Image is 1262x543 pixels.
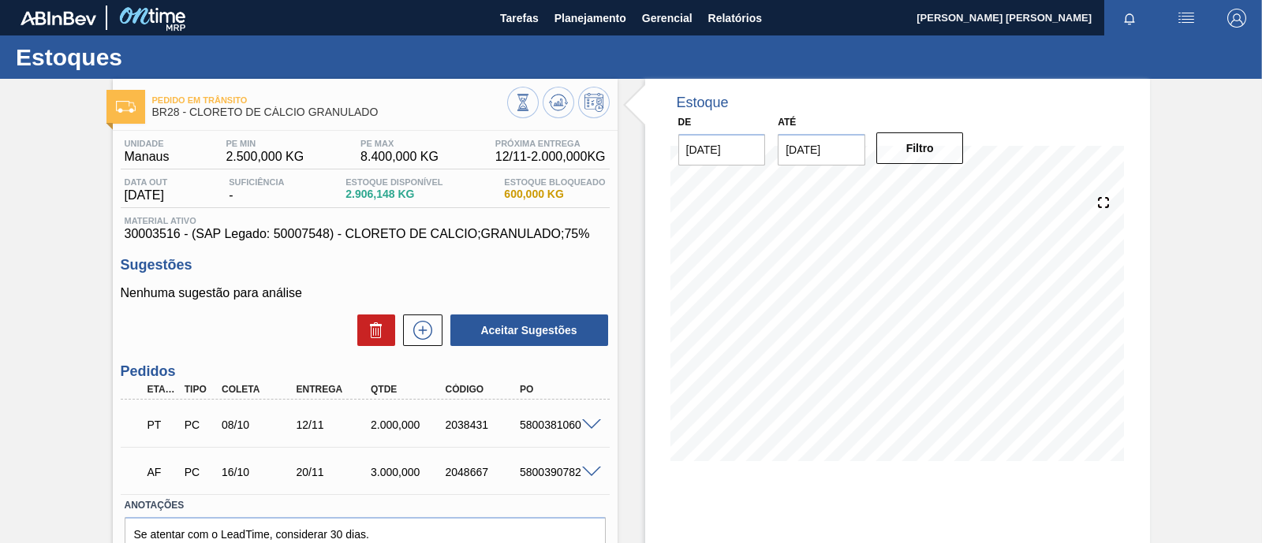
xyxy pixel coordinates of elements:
[181,418,218,431] div: Pedido de Compra
[226,150,304,164] span: 2.500,000 KG
[229,177,284,187] span: Suficiência
[442,466,524,478] div: 2048667
[293,466,375,478] div: 20/11/2025
[677,95,729,111] div: Estoque
[121,363,610,380] h3: Pedidos
[642,9,693,28] span: Gerencial
[181,466,218,478] div: Pedido de Compra
[367,418,449,431] div: 2.000,000
[495,150,606,164] span: 12/11 - 2.000,000 KG
[147,466,177,478] p: AF
[678,117,692,128] label: De
[121,257,610,273] h3: Sugestões
[225,177,288,203] div: -
[125,227,606,241] span: 30003516 - (SAP Legado: 50007548) - CLORETO DE CALCIO;GRANULADO;75%
[578,87,610,118] button: Programar Estoque
[144,384,181,395] div: Etapa
[152,106,507,118] span: BR28 - CLORETO DE CÁLCIO GRANULADO
[125,188,168,203] span: [DATE]
[16,48,296,66] h1: Estoques
[181,384,218,395] div: Tipo
[367,466,449,478] div: 3.000,000
[1177,9,1196,28] img: userActions
[507,87,539,118] button: Visão Geral dos Estoques
[345,177,442,187] span: Estoque Disponível
[442,418,524,431] div: 2038431
[293,384,375,395] div: Entrega
[516,466,598,478] div: 5800390782
[218,384,300,395] div: Coleta
[504,188,605,200] span: 600,000 KG
[778,134,865,166] input: dd/mm/yyyy
[495,139,606,148] span: Próxima Entrega
[360,150,439,164] span: 8.400,000 KG
[121,286,610,300] p: Nenhuma sugestão para análise
[218,418,300,431] div: 08/10/2025
[349,314,395,346] div: Excluir Sugestões
[152,95,507,105] span: Pedido em Trânsito
[543,87,574,118] button: Atualizar Gráfico
[708,9,762,28] span: Relatórios
[442,313,610,348] div: Aceitar Sugestões
[554,9,626,28] span: Planejamento
[778,117,796,128] label: Até
[516,384,598,395] div: PO
[218,466,300,478] div: 16/10/2025
[125,494,606,517] label: Anotações
[360,139,439,148] span: PE MAX
[450,314,608,346] button: Aceitar Sugestões
[345,188,442,200] span: 2.906,148 KG
[876,132,964,164] button: Filtro
[125,150,170,164] span: Manaus
[516,418,598,431] div: 5800381060
[116,101,136,113] img: Ícone
[144,455,181,489] div: Aguardando Faturamento
[21,11,96,25] img: TNhmsLtSVTkK8tSr43FrP2fwEKptu5GPRR3wAAAABJRU5ErkJggg==
[125,216,606,225] span: Material ativo
[144,407,181,442] div: Pedido em Trânsito
[125,139,170,148] span: Unidade
[678,134,766,166] input: dd/mm/yyyy
[442,384,524,395] div: Código
[1104,7,1155,29] button: Notificações
[226,139,304,148] span: PE MIN
[125,177,168,187] span: Data out
[367,384,449,395] div: Qtde
[1227,9,1246,28] img: Logout
[147,418,177,431] p: PT
[504,177,605,187] span: Estoque Bloqueado
[293,418,375,431] div: 12/11/2025
[395,314,442,346] div: Nova sugestão
[500,9,539,28] span: Tarefas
